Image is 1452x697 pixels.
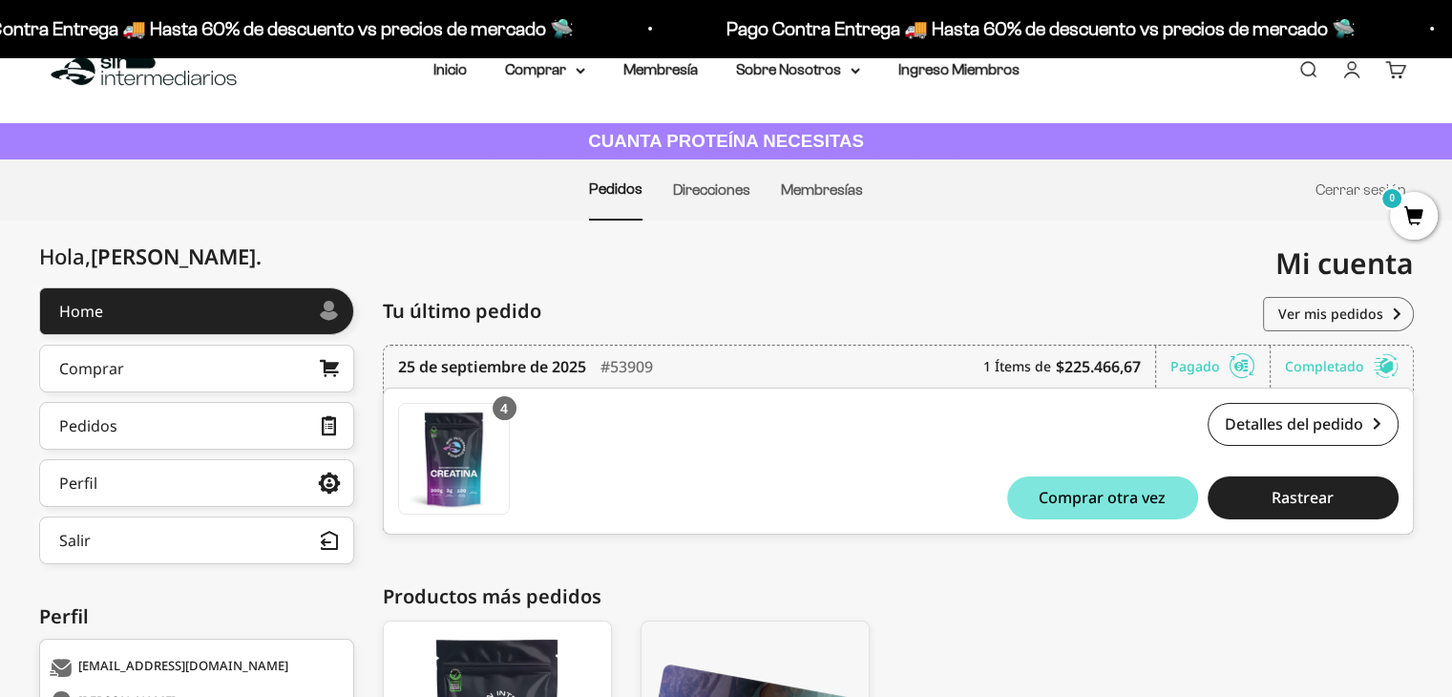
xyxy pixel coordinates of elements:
[59,361,124,376] div: Comprar
[39,287,354,335] a: Home
[398,403,510,515] a: Creatina Monohidrato - 300g
[1170,346,1271,388] div: Pagado
[1315,181,1406,198] a: Cerrar sesión
[1285,346,1399,388] div: Completado
[1208,403,1399,446] a: Detalles del pedido
[736,57,860,82] summary: Sobre Nosotros
[1275,243,1414,283] span: Mi cuenta
[39,345,354,392] a: Comprar
[1056,355,1141,378] b: $225.466,67
[399,404,509,514] img: Translation missing: es.Creatina Monohidrato - 300g
[1380,187,1403,210] mark: 0
[39,459,354,507] a: Perfil
[673,181,750,198] a: Direcciones
[39,244,262,268] div: Hola,
[600,346,653,388] div: #53909
[781,181,863,198] a: Membresías
[1007,476,1198,519] button: Comprar otra vez
[1263,297,1414,331] a: Ver mis pedidos
[589,180,642,197] a: Pedidos
[39,402,354,450] a: Pedidos
[588,131,864,151] strong: CUANTA PROTEÍNA NECESITAS
[50,659,339,678] div: [EMAIL_ADDRESS][DOMAIN_NAME]
[1272,490,1334,505] span: Rastrear
[344,13,973,44] p: Pago Contra Entrega 🚚 Hasta 60% de descuento vs precios de mercado 🛸
[39,517,354,564] button: Salir
[623,61,698,77] a: Membresía
[91,242,262,270] span: [PERSON_NAME]
[898,61,1020,77] a: Ingreso Miembros
[59,304,103,319] div: Home
[39,602,354,631] div: Perfil
[383,297,541,326] span: Tu último pedido
[505,57,585,82] summary: Comprar
[383,582,1414,611] div: Productos más pedidos
[398,355,586,378] time: 25 de septiembre de 2025
[1390,207,1438,228] a: 0
[59,418,117,433] div: Pedidos
[433,61,467,77] a: Inicio
[983,346,1156,388] div: 1 Ítems de
[256,242,262,270] span: .
[1208,476,1399,519] button: Rastrear
[1039,490,1166,505] span: Comprar otra vez
[59,475,97,491] div: Perfil
[493,396,516,420] div: 4
[59,533,91,548] div: Salir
